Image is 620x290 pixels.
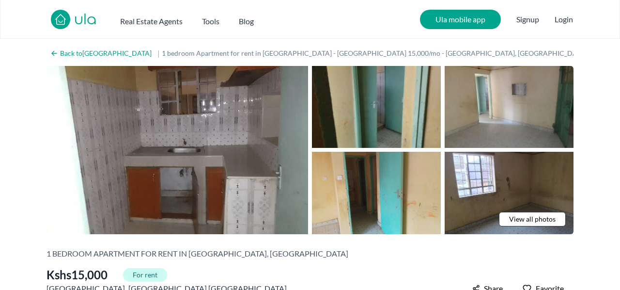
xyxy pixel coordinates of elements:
span: | [157,48,160,59]
span: Kshs 15,000 [46,267,108,283]
a: Blog [239,12,254,27]
nav: Main [120,12,273,27]
button: Login [555,14,573,25]
h2: Back to [GEOGRAPHIC_DATA] [60,48,152,58]
span: Signup [516,10,539,29]
h2: Blog [239,16,254,27]
a: Back to[GEOGRAPHIC_DATA] [46,47,155,60]
a: View all photos [499,212,566,226]
img: 1 bedroom Apartment for rent in Donholm - Kshs 15,000/mo - near TBC Plaza, Nairobi, Kenya, Nairob... [445,66,573,148]
h2: 1 bedroom Apartment for rent in [GEOGRAPHIC_DATA], [GEOGRAPHIC_DATA] [46,248,348,259]
h2: Real Estate Agents [120,16,183,27]
img: 1 bedroom Apartment for rent in Donholm - Kshs 15,000/mo - near TBC Plaza, Nairobi, Kenya, Nairob... [312,152,441,234]
a: ula [74,12,97,29]
img: 1 bedroom Apartment for rent in Donholm - Kshs 15,000/mo - near TBC Plaza, Nairobi, Kenya, Nairob... [312,66,441,148]
h2: Tools [202,16,219,27]
button: Tools [202,12,219,27]
a: Ula mobile app [420,10,501,29]
img: 1 bedroom Apartment for rent in Donholm - Kshs 15,000/mo - near TBC Plaza, Nairobi, Kenya, Nairob... [46,66,308,234]
span: View all photos [509,214,556,224]
img: 1 bedroom Apartment for rent in Donholm - Kshs 15,000/mo - near TBC Plaza, Nairobi, Kenya, Nairob... [445,152,573,234]
button: Real Estate Agents [120,12,183,27]
span: For rent [123,268,167,282]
